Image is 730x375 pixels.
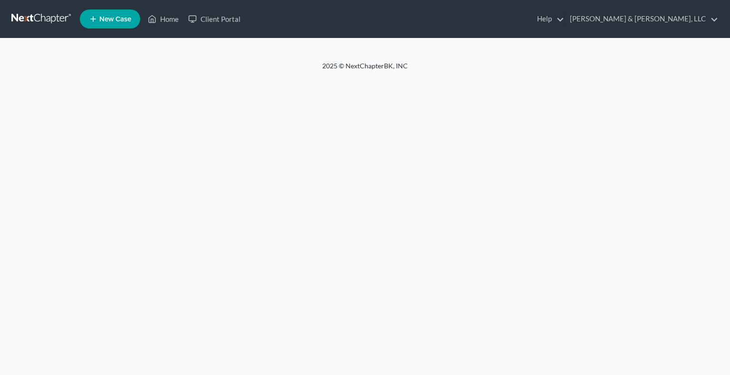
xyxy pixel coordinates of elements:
[143,10,183,28] a: Home
[94,61,636,78] div: 2025 © NextChapterBK, INC
[183,10,245,28] a: Client Portal
[80,9,140,28] new-legal-case-button: New Case
[565,10,718,28] a: [PERSON_NAME] & [PERSON_NAME], LLC
[532,10,564,28] a: Help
